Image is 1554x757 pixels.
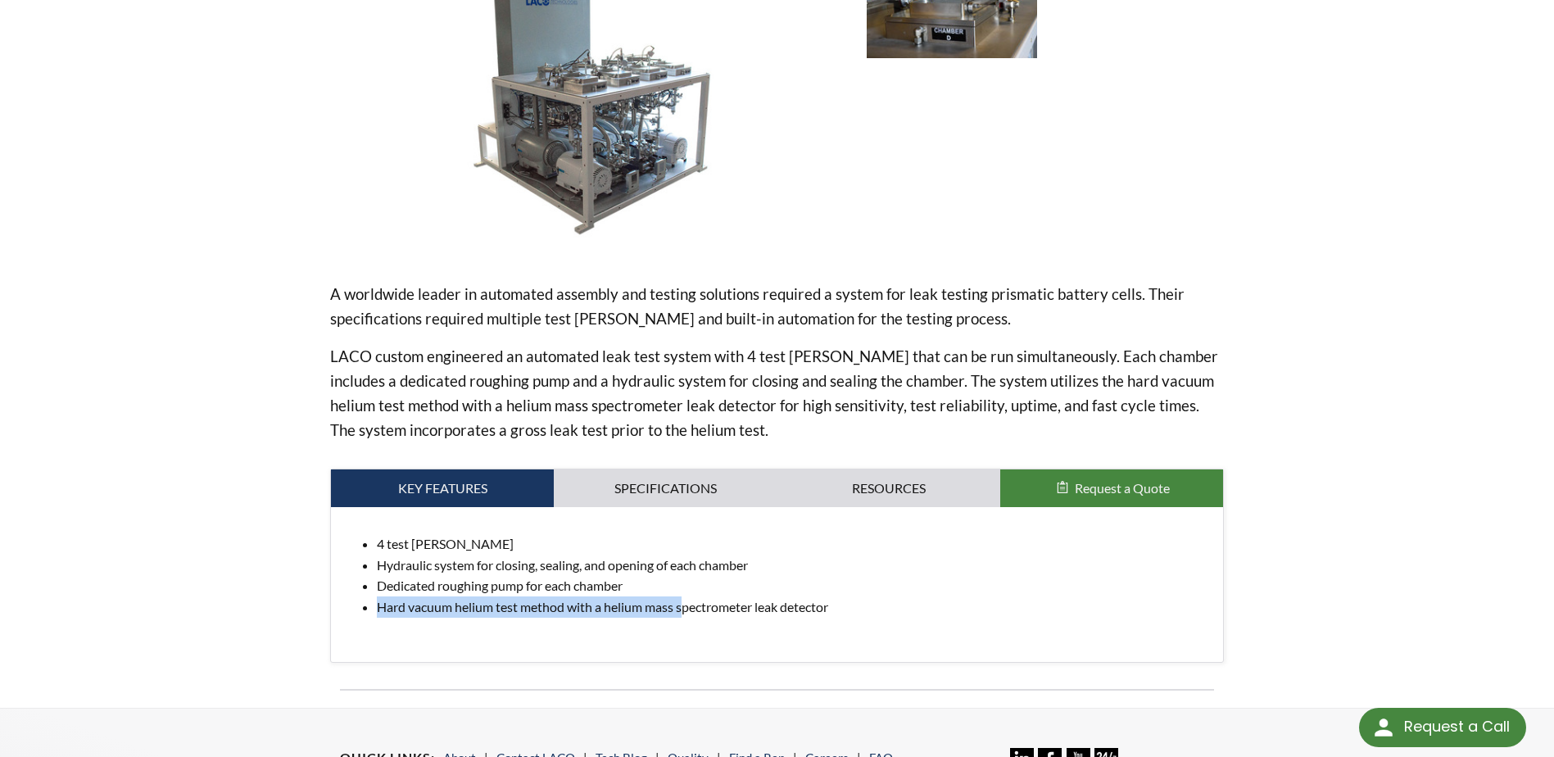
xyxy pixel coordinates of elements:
li: 4 test [PERSON_NAME] [377,533,1209,555]
div: Request a Call [1404,708,1510,746]
li: Dedicated roughing pump for each chamber [377,575,1209,596]
button: Request a Quote [1000,469,1223,507]
p: A worldwide leader in automated assembly and testing solutions required a system for leak testing... [330,282,1223,331]
li: Hydraulic system for closing, sealing, and opening of each chamber [377,555,1209,576]
span: Request a Quote [1075,480,1170,496]
img: round button [1371,714,1397,741]
a: Specifications [554,469,777,507]
p: LACO custom engineered an automated leak test system with 4 test [PERSON_NAME] that can be run si... [330,344,1223,442]
li: Hard vacuum helium test method with a helium mass spectrometer leak detector [377,596,1209,618]
a: Resources [777,469,1000,507]
div: Request a Call [1359,708,1526,747]
a: Key Features [331,469,554,507]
